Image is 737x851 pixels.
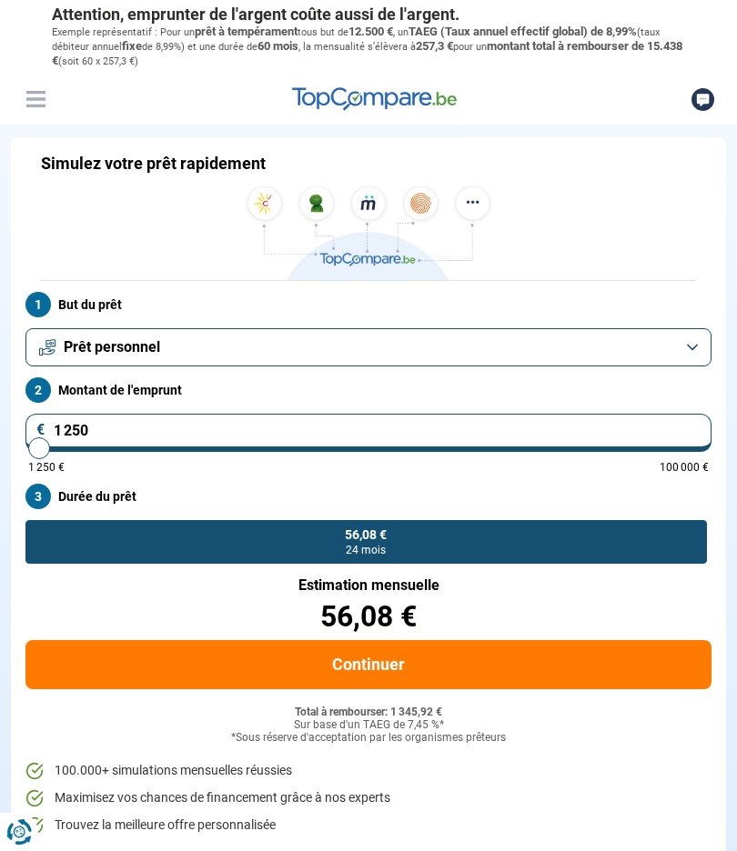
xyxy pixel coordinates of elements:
img: TopCompare.be [241,186,496,280]
span: TAEG (Taux annuel effectif global) de 8,99% [409,25,637,38]
label: Montant de l'emprunt [25,377,712,403]
button: Continuer [25,640,712,689]
img: TopCompare [292,87,457,111]
li: 100.000+ simulations mensuelles réussies [25,762,712,780]
div: Total à rembourser: 1 345,92 € [25,706,712,719]
p: Exemple représentatif : Pour un tous but de , un (taux débiteur annuel de 8,99%) et une durée de ... [52,25,685,69]
div: *Sous réserve d'acceptation par les organismes prêteurs [25,732,712,745]
div: Estimation mensuelle [25,578,712,593]
span: € [36,423,45,437]
span: 12.500 € [348,25,393,38]
p: Attention, emprunter de l'argent coûte aussi de l'argent. [52,5,685,25]
span: 1 250 € [28,462,65,473]
span: montant total à rembourser de 15.438 € [52,39,682,67]
span: 60 mois [257,39,298,53]
div: Sur base d'un TAEG de 7,45 %* [25,719,712,732]
span: Prêt personnel [64,337,160,357]
span: 24 mois [346,545,386,556]
span: fixe [122,39,142,53]
h1: Simulez votre prêt rapidement [41,154,266,174]
li: Trouvez la meilleure offre personnalisée [25,816,712,835]
label: Durée du prêt [25,484,712,509]
li: Maximisez vos chances de financement grâce à nos experts [25,789,712,807]
label: But du prêt [25,292,712,317]
span: 56,08 € [345,528,387,541]
span: 100 000 € [660,462,709,473]
div: 56,08 € [25,602,712,631]
button: Prêt personnel [25,328,712,366]
span: 257,3 € [416,39,453,53]
span: prêt à tempérament [195,25,298,38]
button: Menu [22,85,49,113]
